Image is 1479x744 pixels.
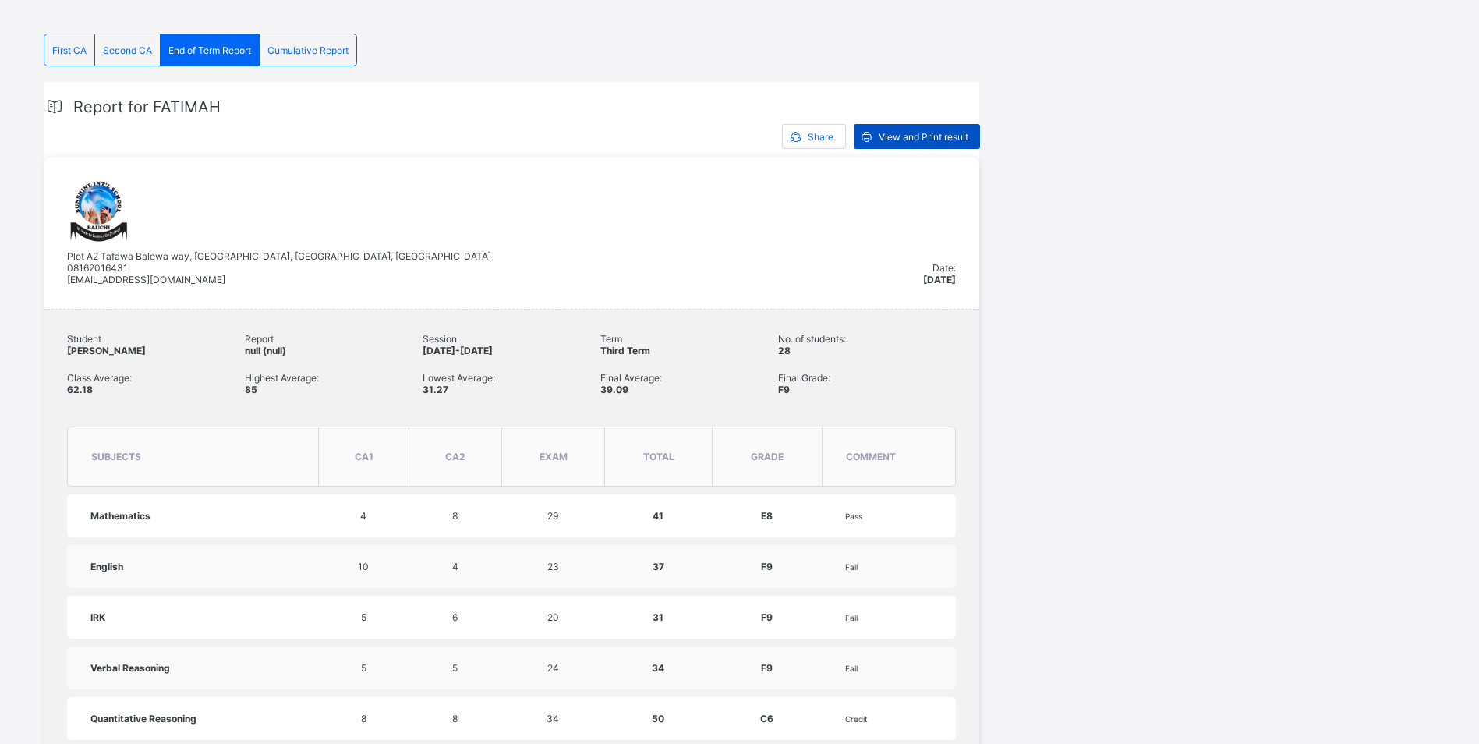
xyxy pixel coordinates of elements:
[540,451,568,462] span: Exam
[423,345,493,356] span: [DATE]-[DATE]
[67,250,491,285] span: Plot A2 Tafawa Balewa way, [GEOGRAPHIC_DATA], [GEOGRAPHIC_DATA], [GEOGRAPHIC_DATA] 08162016431 [E...
[653,611,663,623] span: 31
[67,333,245,345] span: Student
[761,611,773,623] span: F9
[643,451,674,462] span: total
[845,664,858,673] span: Fail
[845,714,868,724] span: Credit
[52,44,87,56] span: First CA
[778,384,790,395] span: F9
[547,713,559,725] span: 34
[90,510,150,522] span: Mathematics
[932,262,956,274] span: Date:
[761,510,773,522] span: E8
[653,510,663,522] span: 41
[67,372,245,384] span: Class Average:
[452,611,458,623] span: 6
[761,561,773,572] span: F9
[751,451,784,462] span: grade
[923,274,956,285] span: [DATE]
[653,561,664,572] span: 37
[452,662,458,674] span: 5
[778,345,791,356] span: 28
[67,180,129,243] img: sunshine.png
[452,510,458,522] span: 8
[423,372,600,384] span: Lowest Average:
[103,44,152,56] span: Second CA
[547,611,559,623] span: 20
[90,561,123,572] span: English
[67,345,146,356] span: [PERSON_NAME]
[761,662,773,674] span: F9
[355,451,373,462] span: CA1
[778,372,956,384] span: Final Grade:
[423,333,600,345] span: Session
[361,611,366,623] span: 5
[67,384,93,395] span: 62.18
[808,131,833,143] span: Share
[547,662,559,674] span: 24
[168,44,251,56] span: End of Term Report
[452,713,458,725] span: 8
[600,333,778,345] span: Term
[760,713,773,725] span: C6
[652,662,664,674] span: 34
[423,384,448,395] span: 31.27
[845,512,862,521] span: Pass
[361,713,366,725] span: 8
[245,345,286,356] span: null (null)
[245,333,423,345] span: Report
[90,611,105,623] span: IRK
[91,451,141,462] span: subjects
[547,561,559,572] span: 23
[90,662,170,674] span: Verbal Reasoning
[652,713,664,725] span: 50
[547,510,558,522] span: 29
[452,561,458,572] span: 4
[245,372,423,384] span: Highest Average:
[778,333,956,345] span: No. of students:
[600,384,628,395] span: 39.09
[600,372,778,384] span: Final Average:
[73,97,221,116] span: Report for FATIMAH
[845,613,858,622] span: Fail
[846,451,896,462] span: comment
[245,384,257,395] span: 85
[879,131,968,143] span: View and Print result
[360,510,366,522] span: 4
[445,451,465,462] span: CA2
[600,345,650,356] span: Third Term
[845,562,858,572] span: Fail
[361,662,366,674] span: 5
[267,44,349,56] span: Cumulative Report
[90,713,196,725] span: Quantitative Reasoning
[358,561,369,572] span: 10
